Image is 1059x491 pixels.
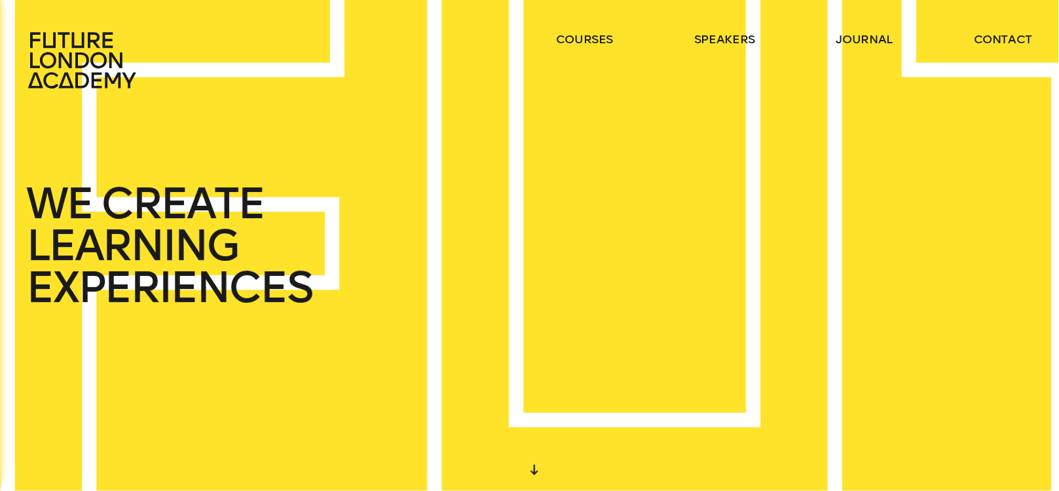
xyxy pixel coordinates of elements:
[102,183,265,225] span: CREATE
[26,183,92,225] span: WE
[694,31,755,47] a: speakers
[836,31,893,47] a: journal
[974,31,1033,47] a: contact
[26,225,238,267] span: LEARNING
[556,31,614,47] a: courses
[26,267,312,309] span: EXPERIENCES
